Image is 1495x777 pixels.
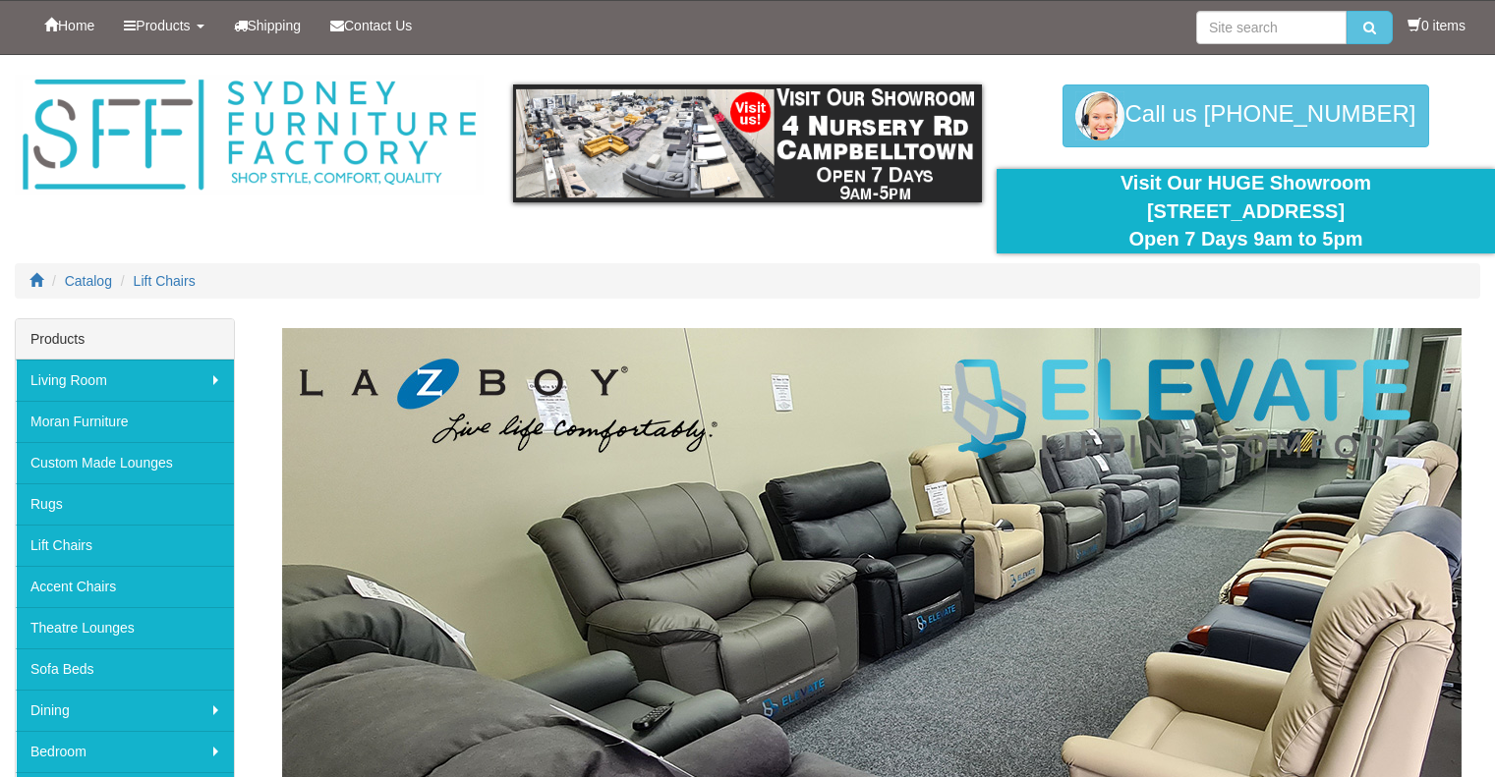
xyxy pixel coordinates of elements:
div: Products [16,319,234,360]
a: Moran Furniture [16,401,234,442]
input: Site search [1196,11,1347,44]
a: Lift Chairs [16,525,234,566]
span: Shipping [248,18,302,33]
a: Rugs [16,483,234,525]
a: Contact Us [316,1,427,50]
a: Shipping [219,1,316,50]
a: Dining [16,690,234,731]
a: Custom Made Lounges [16,442,234,483]
div: Visit Our HUGE Showroom [STREET_ADDRESS] Open 7 Days 9am to 5pm [1011,169,1480,253]
a: Accent Chairs [16,566,234,607]
img: showroom.gif [513,84,982,202]
span: Contact Us [344,18,412,33]
span: Products [136,18,190,33]
a: Theatre Lounges [16,607,234,648]
a: Living Room [16,360,234,401]
a: Catalog [65,273,112,289]
a: Home [29,1,109,50]
a: Products [109,1,218,50]
img: Sydney Furniture Factory [15,75,484,195]
a: Bedroom [16,731,234,772]
span: Home [58,18,94,33]
a: Lift Chairs [134,273,196,289]
li: 0 items [1408,16,1466,35]
a: Sofa Beds [16,648,234,690]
